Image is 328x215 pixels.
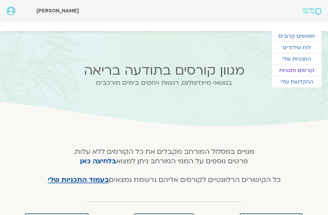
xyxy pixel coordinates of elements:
h2: בנושאי מיינדפולנס, רגשות ויחסים בימים מורכבים [36,79,293,86]
h2: מגוון קורסים בתודעה בריאה [36,63,293,78]
a: ההקלטות שלי [272,76,321,87]
a: בלחיצה כאן [80,156,116,166]
h4: מנויים במסלול המורחב מקבלים את כל הקורסים ללא עלות. פרטים נוספים על המנוי המורחב ניתן למצוא כל הק... [40,147,288,185]
a: התכניות שלי [272,53,321,64]
a: קורסים ותכניות [272,65,321,76]
span: [PERSON_NAME] [36,7,79,14]
a: לוח שידורים [272,42,321,53]
a: מפגשים קרובים [272,30,321,42]
a: בעמוד התכניות שלי [48,175,109,185]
